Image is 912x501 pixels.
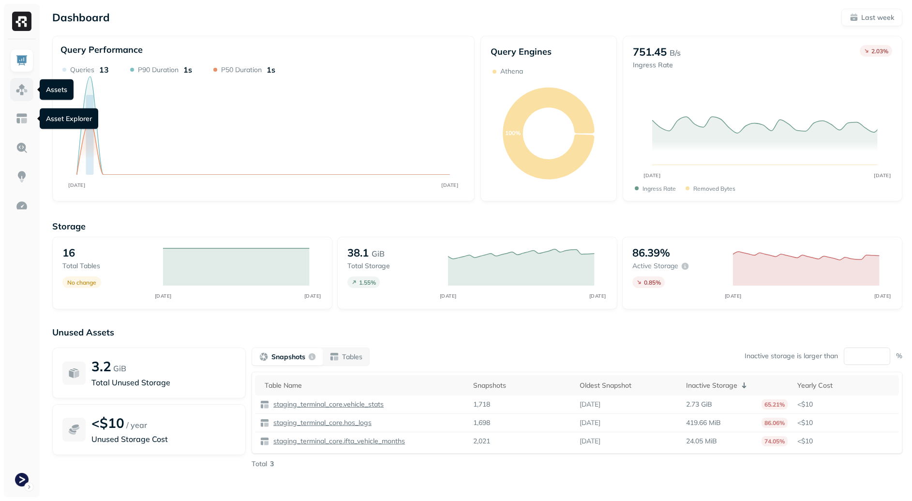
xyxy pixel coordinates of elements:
[644,172,661,178] tspan: [DATE]
[260,437,269,446] img: table
[580,381,676,390] div: Oldest Snapshot
[372,248,385,259] p: GiB
[267,65,275,75] p: 1s
[271,418,372,427] p: staging_terminal_core.hos_logs
[491,46,607,57] p: Query Engines
[221,65,262,75] p: P50 Duration
[441,182,458,188] tspan: [DATE]
[632,246,670,259] p: 86.39%
[15,54,28,67] img: Dashboard
[347,246,369,259] p: 38.1
[269,418,372,427] a: staging_terminal_core.hos_logs
[113,363,126,374] p: GiB
[633,61,681,70] p: Ingress Rate
[304,293,321,299] tspan: [DATE]
[154,293,171,299] tspan: [DATE]
[91,433,236,445] p: Unused Storage Cost
[91,414,124,431] p: <$10
[15,112,28,125] img: Asset Explorer
[473,437,490,446] p: 2,021
[40,108,98,129] div: Asset Explorer
[126,419,147,431] p: / year
[797,437,894,446] p: <$10
[271,437,405,446] p: staging_terminal_core.ifta_vehicle_months
[15,170,28,183] img: Insights
[580,418,600,427] p: [DATE]
[15,141,28,154] img: Query Explorer
[724,293,741,299] tspan: [DATE]
[745,351,838,361] p: Inactive storage is larger than
[252,459,267,469] p: Total
[52,327,902,338] p: Unused Assets
[874,293,891,299] tspan: [DATE]
[686,400,712,409] p: 2.73 GiB
[439,293,456,299] tspan: [DATE]
[500,67,523,76] p: Athena
[693,185,735,192] p: Removed bytes
[270,459,274,469] p: 3
[580,400,600,409] p: [DATE]
[260,400,269,410] img: table
[644,279,661,286] p: 0.85 %
[686,381,737,390] p: Inactive Storage
[62,261,153,271] p: Total tables
[342,352,362,362] p: Tables
[797,418,894,427] p: <$10
[797,400,894,409] p: <$10
[505,129,521,137] text: 100%
[271,400,384,409] p: staging_terminal_core.vehicle_stats
[91,377,236,388] p: Total Unused Storage
[762,418,788,428] p: 86.06%
[762,436,788,446] p: 74.05%
[62,246,75,259] p: 16
[874,172,891,178] tspan: [DATE]
[91,358,111,375] p: 3.2
[70,65,94,75] p: Queries
[580,437,600,446] p: [DATE]
[15,199,28,212] img: Optimization
[359,279,376,286] p: 1.55 %
[670,47,681,59] p: B/s
[67,279,96,286] p: No change
[762,399,788,410] p: 65.21%
[633,45,667,59] p: 751.45
[271,352,305,362] p: Snapshots
[896,351,902,361] p: %
[686,437,717,446] p: 24.05 MiB
[52,11,110,24] p: Dashboard
[183,65,192,75] p: 1s
[589,293,606,299] tspan: [DATE]
[841,9,902,26] button: Last week
[269,400,384,409] a: staging_terminal_core.vehicle_stats
[52,221,902,232] p: Storage
[473,381,570,390] div: Snapshots
[15,83,28,96] img: Assets
[99,65,109,75] p: 13
[871,47,888,55] p: 2.03 %
[632,261,678,271] p: Active storage
[861,13,894,22] p: Last week
[797,381,894,390] div: Yearly Cost
[347,261,438,271] p: Total storage
[686,418,721,427] p: 419.66 MiB
[138,65,179,75] p: P90 Duration
[40,79,74,100] div: Assets
[15,473,29,486] img: Terminal Staging
[265,381,463,390] div: Table Name
[68,182,85,188] tspan: [DATE]
[12,12,31,31] img: Ryft
[269,437,405,446] a: staging_terminal_core.ifta_vehicle_months
[60,44,143,55] p: Query Performance
[643,185,676,192] p: Ingress Rate
[260,418,269,428] img: table
[473,418,490,427] p: 1,698
[473,400,490,409] p: 1,718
